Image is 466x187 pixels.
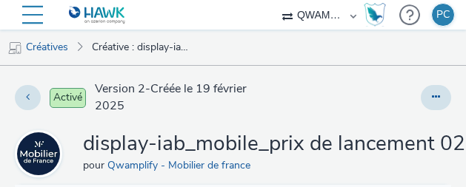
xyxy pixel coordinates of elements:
[364,3,386,27] img: Hawk Academy
[436,4,450,26] div: PC
[136,57,153,65] span: 12:27
[364,3,392,27] a: Hawk Academy
[50,88,86,107] span: Activé
[95,81,276,115] span: Version 2 - Créée le 19 février 2025
[83,158,107,172] span: pour
[7,41,22,55] img: mobile
[15,146,68,160] a: Qwamplify - Mobilier de france
[69,6,126,24] img: undefined Logo
[17,132,60,175] img: Qwamplify - Mobilier de france
[107,158,256,172] a: Qwamplify - Mobilier de france
[84,30,201,65] a: Créative : display-iab_mobile_prix de lancement 02 2025_na_interstitiel_lbc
